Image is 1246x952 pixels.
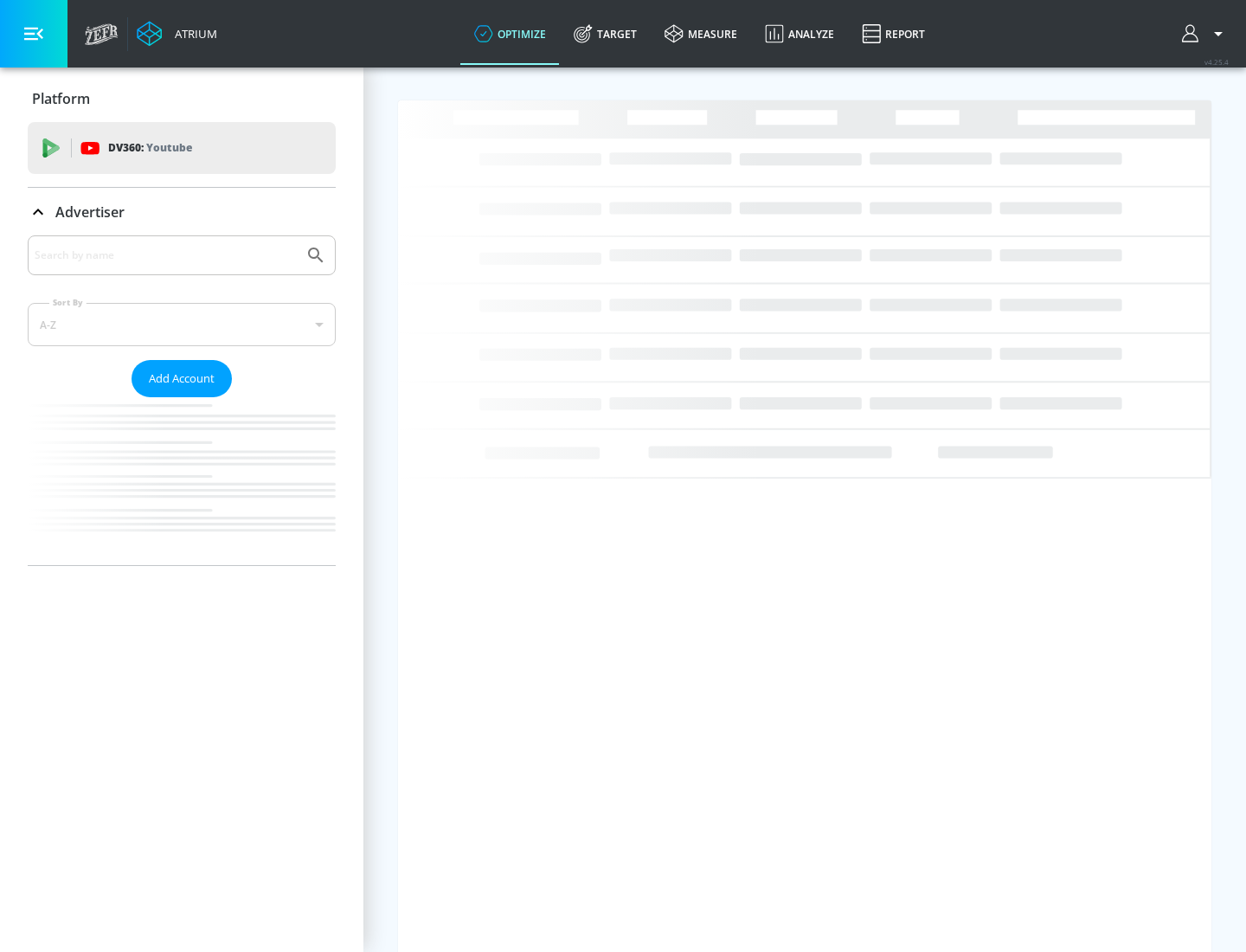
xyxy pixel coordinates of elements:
[751,3,848,65] a: Analyze
[49,297,87,308] label: Sort By
[460,3,560,65] a: optimize
[35,244,297,267] input: Search by name
[28,397,336,565] nav: list of Advertiser
[28,188,336,236] div: Advertiser
[168,26,217,42] div: Atrium
[146,138,192,157] p: Youtube
[28,74,336,123] div: Platform
[848,3,939,65] a: Report
[132,360,232,397] button: Add Account
[1204,57,1229,67] span: v 4.25.4
[137,21,217,47] a: Atrium
[32,89,90,108] p: Platform
[560,3,651,65] a: Target
[28,303,336,346] div: A-Z
[149,369,215,389] span: Add Account
[28,122,336,174] div: DV360: Youtube
[28,235,336,565] div: Advertiser
[108,138,192,158] p: DV360:
[651,3,751,65] a: measure
[55,203,125,222] p: Advertiser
